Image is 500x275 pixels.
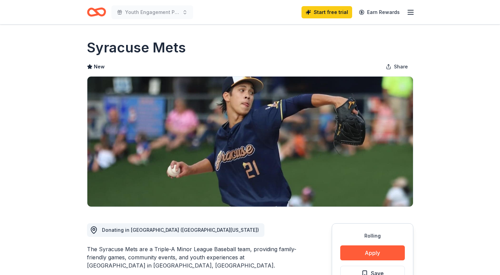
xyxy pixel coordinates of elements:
[94,63,105,71] span: New
[87,245,299,270] div: The Syracuse Mets are a Triple-A Minor League Baseball team, providing family-friendly games, com...
[301,6,352,18] a: Start free trial
[380,60,413,74] button: Share
[111,5,193,19] button: Youth Engagement Program
[87,38,186,57] h1: Syracuse Mets
[102,227,259,233] span: Donating in [GEOGRAPHIC_DATA] ([GEOGRAPHIC_DATA][US_STATE])
[340,245,405,260] button: Apply
[394,63,408,71] span: Share
[125,8,179,16] span: Youth Engagement Program
[355,6,404,18] a: Earn Rewards
[87,4,106,20] a: Home
[340,232,405,240] div: Rolling
[87,77,413,207] img: Image for Syracuse Mets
